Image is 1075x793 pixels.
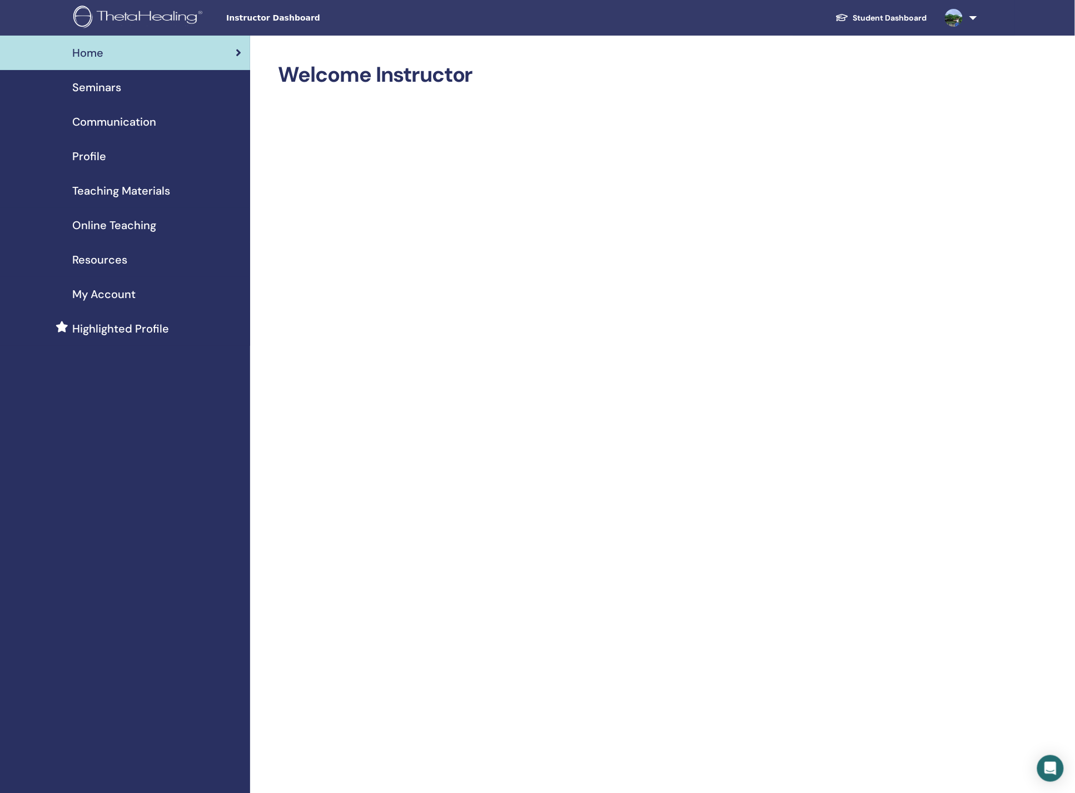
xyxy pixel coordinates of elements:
[226,12,393,24] span: Instructor Dashboard
[72,217,156,234] span: Online Teaching
[835,13,849,22] img: graduation-cap-white.svg
[72,286,136,303] span: My Account
[1037,755,1064,782] div: Open Intercom Messenger
[72,113,156,130] span: Communication
[72,44,103,61] span: Home
[945,9,963,27] img: default.jpg
[73,6,206,31] img: logo.png
[72,79,121,96] span: Seminars
[72,251,127,268] span: Resources
[72,182,170,199] span: Teaching Materials
[72,148,106,165] span: Profile
[827,8,936,28] a: Student Dashboard
[278,62,957,88] h2: Welcome Instructor
[72,320,169,337] span: Highlighted Profile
